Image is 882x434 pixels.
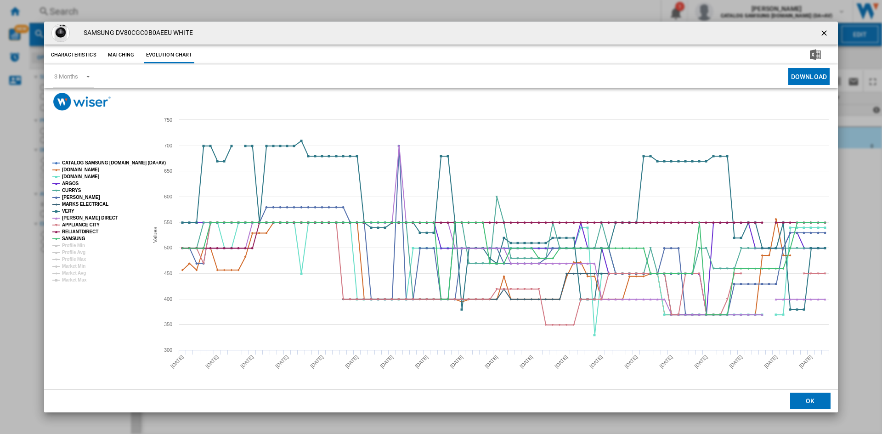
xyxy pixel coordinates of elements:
tspan: [DATE] [623,354,639,369]
tspan: Profile Avg [62,250,85,255]
tspan: [DATE] [204,354,220,369]
tspan: Market Min [62,264,85,269]
tspan: [DATE] [170,354,185,369]
div: 3 Months [54,73,78,80]
tspan: Market Avg [62,271,86,276]
button: Evolution chart [144,47,195,63]
tspan: 350 [164,321,172,327]
tspan: [DATE] [239,354,254,369]
button: OK [790,393,831,409]
tspan: SAMSUNG [62,236,85,241]
tspan: [DATE] [519,354,534,369]
tspan: 650 [164,168,172,174]
tspan: Values [152,227,158,243]
tspan: [DATE] [344,354,359,369]
img: SAM-DV80CGC0B0AEEU-A_800x800.jpg [51,24,70,42]
tspan: [DATE] [693,354,708,369]
tspan: 400 [164,296,172,302]
img: excel-24x24.png [810,49,821,60]
tspan: ARGOS [62,181,79,186]
button: getI18NText('BUTTONS.CLOSE_DIALOG') [816,24,834,42]
tspan: [PERSON_NAME] [62,195,100,200]
tspan: VERY [62,209,74,214]
tspan: 300 [164,347,172,353]
tspan: Market Max [62,277,87,282]
tspan: [DATE] [728,354,743,369]
tspan: 550 [164,220,172,225]
tspan: [DATE] [274,354,289,369]
ng-md-icon: getI18NText('BUTTONS.CLOSE_DIALOG') [820,28,831,39]
tspan: [DATE] [798,354,813,369]
tspan: RELIANTDIRECT [62,229,98,234]
tspan: [DATE] [658,354,673,369]
tspan: [DATE] [763,354,778,369]
tspan: [DOMAIN_NAME] [62,167,99,172]
tspan: 750 [164,117,172,123]
tspan: [DATE] [309,354,324,369]
tspan: CURRYS [62,188,81,193]
img: logo_wiser_300x94.png [53,93,111,111]
tspan: [PERSON_NAME] DIRECT [62,215,118,220]
tspan: Profile Max [62,257,86,262]
md-dialog: Product popup [44,22,838,412]
tspan: MARKS ELECTRICAL [62,202,108,207]
tspan: [DATE] [449,354,464,369]
tspan: 500 [164,245,172,250]
h4: SAMSUNG DV80CGC0B0AEEU WHITE [79,28,193,38]
button: Download in Excel [795,47,836,63]
button: Matching [101,47,141,63]
tspan: [DATE] [554,354,569,369]
button: Download [788,68,830,85]
tspan: [DATE] [484,354,499,369]
button: Characteristics [49,47,99,63]
tspan: 450 [164,271,172,276]
tspan: [DOMAIN_NAME] [62,174,99,179]
tspan: [DATE] [414,354,429,369]
tspan: APPLIANCE CITY [62,222,100,227]
tspan: 700 [164,143,172,148]
tspan: [DATE] [588,354,604,369]
tspan: 600 [164,194,172,199]
tspan: [DATE] [379,354,394,369]
tspan: Profile Min [62,243,85,248]
tspan: CATALOG SAMSUNG [DOMAIN_NAME] (DA+AV) [62,160,166,165]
